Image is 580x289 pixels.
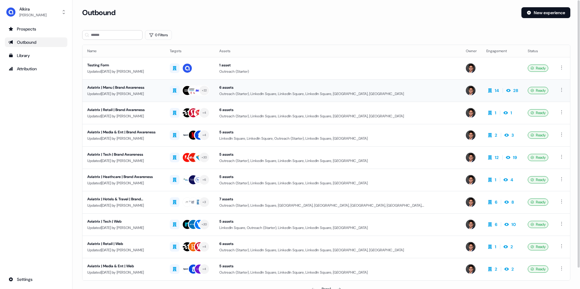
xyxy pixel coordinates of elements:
[511,266,514,272] div: 2
[219,196,456,202] div: 7 assets
[87,263,160,269] div: Aviatrix | Media & Ent | Web
[8,39,64,45] div: Outbound
[466,153,475,162] img: Hugh
[528,87,548,94] div: Ready
[202,88,207,93] div: + 22
[511,244,513,250] div: 2
[19,6,47,12] div: Alkira
[495,154,499,160] div: 12
[5,64,67,74] a: Go to attribution
[219,68,456,75] div: Outreach (Starter)
[511,110,512,116] div: 1
[466,63,475,73] img: Hugh
[511,221,516,227] div: 10
[87,196,160,202] div: Aviatrix | Hotels & Travel | Brand Awareness
[87,84,160,91] div: Aviatrix | Manu | Brand Awareness
[87,113,160,119] div: Updated [DATE] by [PERSON_NAME]
[87,91,160,97] div: Updated [DATE] by [PERSON_NAME]
[528,109,548,116] div: Ready
[219,241,456,247] div: 6 assets
[219,225,456,231] div: LinkedIn Square, Outreach (Starter), LinkedIn Square, LinkedIn Square, [GEOGRAPHIC_DATA]
[87,135,160,141] div: Updated [DATE] by [PERSON_NAME]
[8,52,64,59] div: Library
[87,241,160,247] div: Aviatrix | Retail | Web
[202,244,206,249] div: + 4
[202,199,206,205] div: + 3
[495,199,497,205] div: 6
[511,199,514,205] div: 8
[466,175,475,185] img: Hugh
[219,247,456,253] div: Outreach (Starter), LinkedIn Square, LinkedIn Square, LinkedIn Square, [GEOGRAPHIC_DATA], [GEOGRA...
[219,269,456,275] div: Outreach (Starter), LinkedIn Square, LinkedIn Square, LinkedIn Square, [GEOGRAPHIC_DATA]
[495,221,497,227] div: 6
[87,174,160,180] div: Aviatrix | Heathcare | Brand Awareness
[5,37,67,47] a: Go to outbound experience
[528,243,548,250] div: Ready
[461,45,482,57] th: Owner
[165,45,214,57] th: Targets
[8,276,64,282] div: Settings
[87,269,160,275] div: Updated [DATE] by [PERSON_NAME]
[214,45,461,57] th: Assets
[219,84,456,91] div: 6 assets
[466,242,475,252] img: Hugh
[511,132,514,138] div: 3
[87,225,160,231] div: Updated [DATE] by [PERSON_NAME]
[495,244,496,250] div: 1
[528,65,548,72] div: Ready
[528,265,548,273] div: Ready
[87,129,160,135] div: Aviatrix | Media & Ent | Brand Awareness
[219,151,456,157] div: 5 assets
[466,220,475,229] img: Hugh
[219,107,456,113] div: 6 assets
[466,108,475,118] img: Hugh
[219,113,456,119] div: Outreach (Starter), LinkedIn Square, LinkedIn Square, LinkedIn Square, [GEOGRAPHIC_DATA], [GEOGRA...
[8,26,64,32] div: Prospects
[521,7,570,18] button: New experience
[145,30,172,40] button: 0 Filters
[87,107,160,113] div: Aviatrix | Retail | Brand Awareness
[202,177,206,183] div: + 6
[495,177,496,183] div: 1
[513,87,518,94] div: 28
[219,202,456,208] div: Outreach (Starter), LinkedIn Square, [GEOGRAPHIC_DATA], [GEOGRAPHIC_DATA], [GEOGRAPHIC_DATA], [GE...
[466,130,475,140] img: Hugh
[201,222,207,227] div: + 20
[528,176,548,183] div: Ready
[219,129,456,135] div: 5 assets
[219,91,456,97] div: Outreach (Starter), LinkedIn Square, LinkedIn Square, LinkedIn Square, [GEOGRAPHIC_DATA], [GEOGRA...
[482,45,523,57] th: Engagement
[513,154,517,160] div: 19
[523,45,553,57] th: Status
[202,110,206,116] div: + 4
[219,62,456,68] div: 1 asset
[87,202,160,208] div: Updated [DATE] by [PERSON_NAME]
[495,110,496,116] div: 1
[87,247,160,253] div: Updated [DATE] by [PERSON_NAME]
[528,221,548,228] div: Ready
[495,87,499,94] div: 14
[202,132,206,138] div: + 4
[87,62,160,68] div: Testing Form
[219,218,456,224] div: 5 assets
[466,264,475,274] img: Hugh
[511,177,513,183] div: 4
[528,198,548,206] div: Ready
[466,86,475,95] img: Hugh
[466,197,475,207] img: Hugh
[82,8,115,17] h3: Outbound
[219,158,456,164] div: Outreach (Starter), LinkedIn Square, LinkedIn Square, LinkedIn Square, [GEOGRAPHIC_DATA]
[528,154,548,161] div: Ready
[82,45,165,57] th: Name
[5,24,67,34] a: Go to prospects
[5,51,67,60] a: Go to templates
[87,158,160,164] div: Updated [DATE] by [PERSON_NAME]
[87,68,160,75] div: Updated [DATE] by [PERSON_NAME]
[8,66,64,72] div: Attribution
[219,135,456,141] div: LinkedIn Square, LinkedIn Square, Outreach (Starter), LinkedIn Square, [GEOGRAPHIC_DATA]
[201,155,207,160] div: + 20
[87,180,160,186] div: Updated [DATE] by [PERSON_NAME]
[219,180,456,186] div: Outreach (Starter), LinkedIn Square, LinkedIn Square, LinkedIn Square, [GEOGRAPHIC_DATA]
[219,263,456,269] div: 5 assets
[202,266,206,272] div: + 4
